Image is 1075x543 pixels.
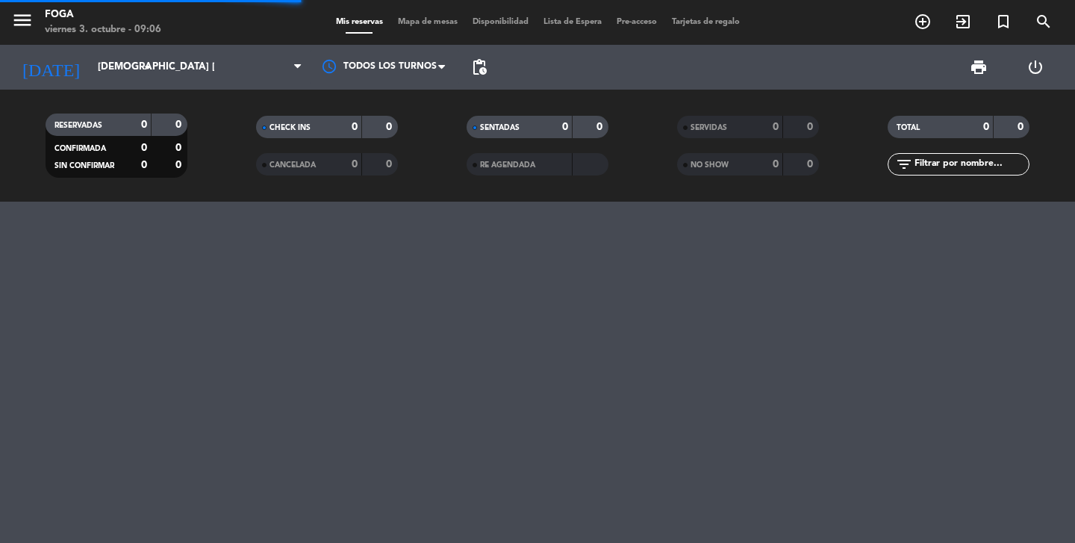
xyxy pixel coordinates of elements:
[954,13,972,31] i: exit_to_app
[1035,13,1053,31] i: search
[352,159,358,170] strong: 0
[897,124,920,131] span: TOTAL
[691,161,729,169] span: NO SHOW
[11,9,34,31] i: menu
[45,7,161,22] div: FOGA
[913,156,1029,173] input: Filtrar por nombre...
[1007,45,1064,90] div: LOG OUT
[536,18,609,26] span: Lista de Espera
[175,160,184,170] strong: 0
[773,159,779,170] strong: 0
[983,122,989,132] strong: 0
[175,143,184,153] strong: 0
[562,122,568,132] strong: 0
[141,143,147,153] strong: 0
[895,155,913,173] i: filter_list
[465,18,536,26] span: Disponibilidad
[970,58,988,76] span: print
[480,124,520,131] span: SENTADAS
[1018,122,1026,132] strong: 0
[596,122,605,132] strong: 0
[1026,58,1044,76] i: power_settings_new
[664,18,747,26] span: Tarjetas de regalo
[386,159,395,170] strong: 0
[914,13,932,31] i: add_circle_outline
[269,124,311,131] span: CHECK INS
[386,122,395,132] strong: 0
[773,122,779,132] strong: 0
[807,159,816,170] strong: 0
[141,120,147,130] strong: 0
[139,58,157,76] i: arrow_drop_down
[470,58,488,76] span: pending_actions
[54,145,106,152] span: CONFIRMADA
[609,18,664,26] span: Pre-acceso
[352,122,358,132] strong: 0
[269,161,316,169] span: CANCELADA
[11,9,34,37] button: menu
[11,51,90,84] i: [DATE]
[175,120,184,130] strong: 0
[328,18,390,26] span: Mis reservas
[994,13,1012,31] i: turned_in_not
[480,161,535,169] span: RE AGENDADA
[54,122,102,129] span: RESERVADAS
[141,160,147,170] strong: 0
[45,22,161,37] div: viernes 3. octubre - 09:06
[54,162,114,170] span: SIN CONFIRMAR
[807,122,816,132] strong: 0
[691,124,727,131] span: SERVIDAS
[390,18,465,26] span: Mapa de mesas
